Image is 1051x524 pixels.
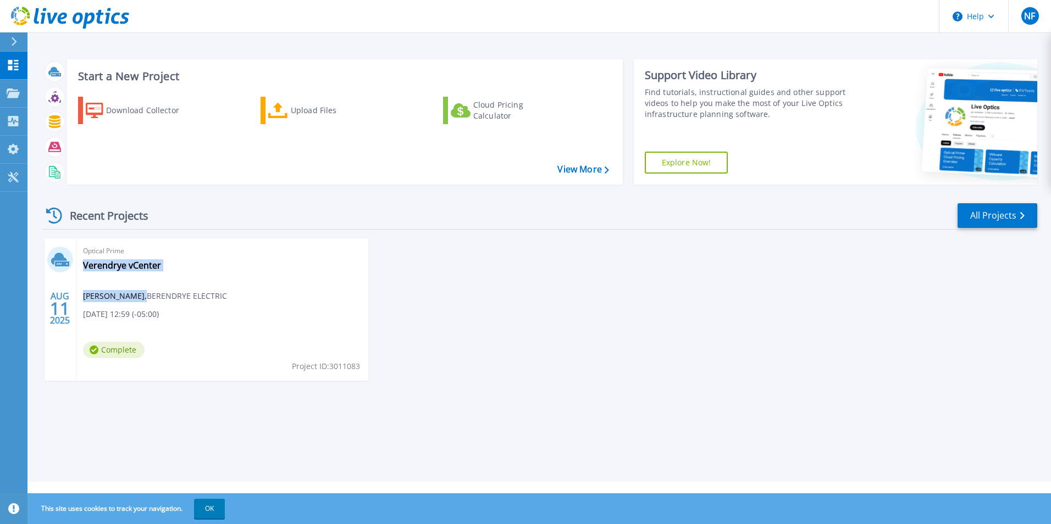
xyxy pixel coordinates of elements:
[83,342,145,358] span: Complete
[106,99,194,121] div: Download Collector
[194,499,225,519] button: OK
[50,304,70,313] span: 11
[473,99,561,121] div: Cloud Pricing Calculator
[291,99,379,121] div: Upload Files
[645,152,728,174] a: Explore Now!
[1024,12,1035,20] span: NF
[49,288,70,328] div: AUG 2025
[958,203,1037,228] a: All Projects
[42,202,163,229] div: Recent Projects
[78,97,201,124] a: Download Collector
[645,87,850,120] div: Find tutorials, instructional guides and other support videos to help you make the most of your L...
[443,97,566,124] a: Cloud Pricing Calculator
[83,290,227,302] span: [PERSON_NAME] , BERENDRYE ELECTRIC
[83,245,362,257] span: Optical Prime
[261,97,383,124] a: Upload Files
[30,499,225,519] span: This site uses cookies to track your navigation.
[78,70,609,82] h3: Start a New Project
[557,164,609,175] a: View More
[83,260,161,271] a: Verendrye vCenter
[645,68,850,82] div: Support Video Library
[292,360,360,372] span: Project ID: 3011083
[83,308,159,320] span: [DATE] 12:59 (-05:00)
